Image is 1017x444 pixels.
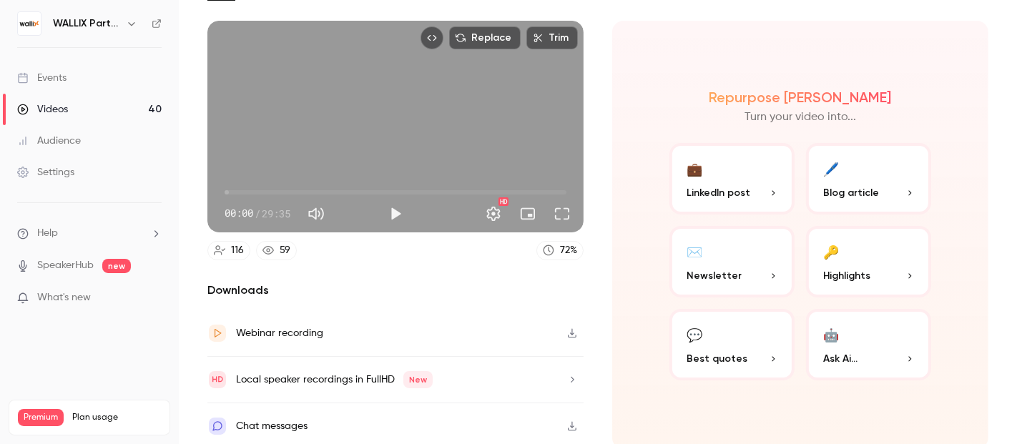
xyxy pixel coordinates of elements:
[381,199,410,228] button: Play
[225,206,253,221] span: 00:00
[479,199,508,228] button: Settings
[236,325,323,342] div: Webinar recording
[514,199,542,228] button: Turn on miniplayer
[18,12,41,35] img: WALLIX Partners Channel
[823,240,839,262] div: 🔑
[687,323,702,345] div: 💬
[18,409,64,426] span: Premium
[225,206,290,221] div: 00:00
[421,26,443,49] button: Embed video
[687,268,742,283] span: Newsletter
[823,268,870,283] span: Highlights
[302,199,330,228] button: Mute
[548,199,576,228] button: Full screen
[449,26,521,49] button: Replace
[262,206,290,221] span: 29:35
[17,165,74,179] div: Settings
[498,197,508,206] div: HD
[806,309,931,380] button: 🤖Ask Ai...
[709,89,892,106] h2: Repurpose [PERSON_NAME]
[823,351,858,366] span: Ask Ai...
[280,243,290,258] div: 59
[17,71,67,85] div: Events
[37,290,91,305] span: What's new
[403,371,433,388] span: New
[823,185,879,200] span: Blog article
[560,243,577,258] div: 72 %
[17,226,162,241] li: help-dropdown-opener
[806,143,931,214] button: 🖊️Blog article
[687,157,702,179] div: 💼
[37,258,94,273] a: SpeakerHub
[669,309,795,380] button: 💬Best quotes
[536,241,584,260] a: 72%
[255,206,260,221] span: /
[207,241,250,260] a: 116
[687,240,702,262] div: ✉️
[53,16,120,31] h6: WALLIX Partners Channel
[72,412,161,423] span: Plan usage
[37,226,58,241] span: Help
[231,243,244,258] div: 116
[823,157,839,179] div: 🖊️
[207,282,584,299] h2: Downloads
[17,134,81,148] div: Audience
[144,292,162,305] iframe: Noticeable Trigger
[526,26,578,49] button: Trim
[669,226,795,297] button: ✉️Newsletter
[687,185,750,200] span: LinkedIn post
[236,371,433,388] div: Local speaker recordings in FullHD
[687,351,747,366] span: Best quotes
[256,241,297,260] a: 59
[823,323,839,345] div: 🤖
[806,226,931,297] button: 🔑Highlights
[17,102,68,117] div: Videos
[102,259,131,273] span: new
[236,418,308,435] div: Chat messages
[669,143,795,214] button: 💼LinkedIn post
[745,109,856,126] p: Turn your video into...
